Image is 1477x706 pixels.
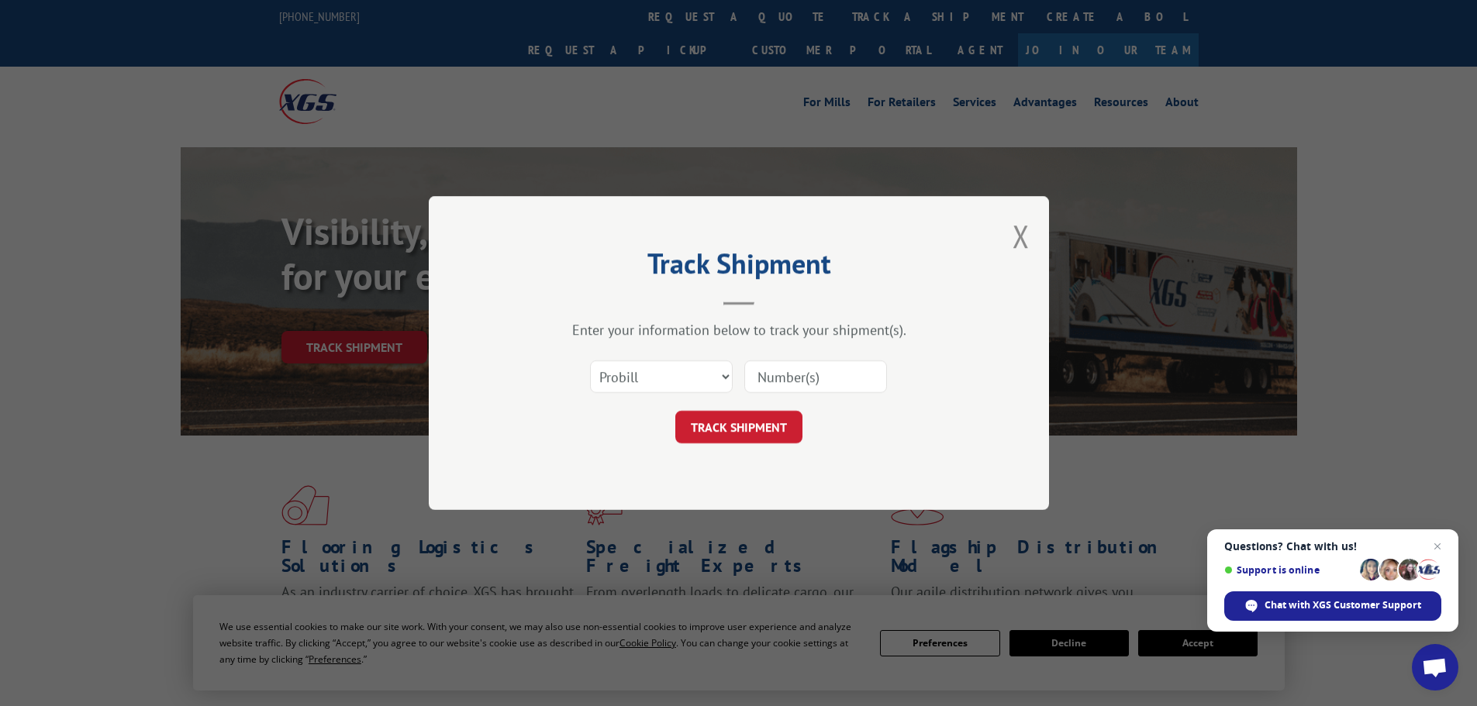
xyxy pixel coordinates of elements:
[1265,598,1421,612] span: Chat with XGS Customer Support
[1224,540,1441,553] span: Questions? Chat with us!
[1428,537,1447,556] span: Close chat
[744,360,887,393] input: Number(s)
[1224,564,1354,576] span: Support is online
[506,321,971,339] div: Enter your information below to track your shipment(s).
[675,411,802,443] button: TRACK SHIPMENT
[1224,591,1441,621] div: Chat with XGS Customer Support
[1013,215,1030,257] button: Close modal
[1412,644,1458,691] div: Open chat
[506,253,971,282] h2: Track Shipment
